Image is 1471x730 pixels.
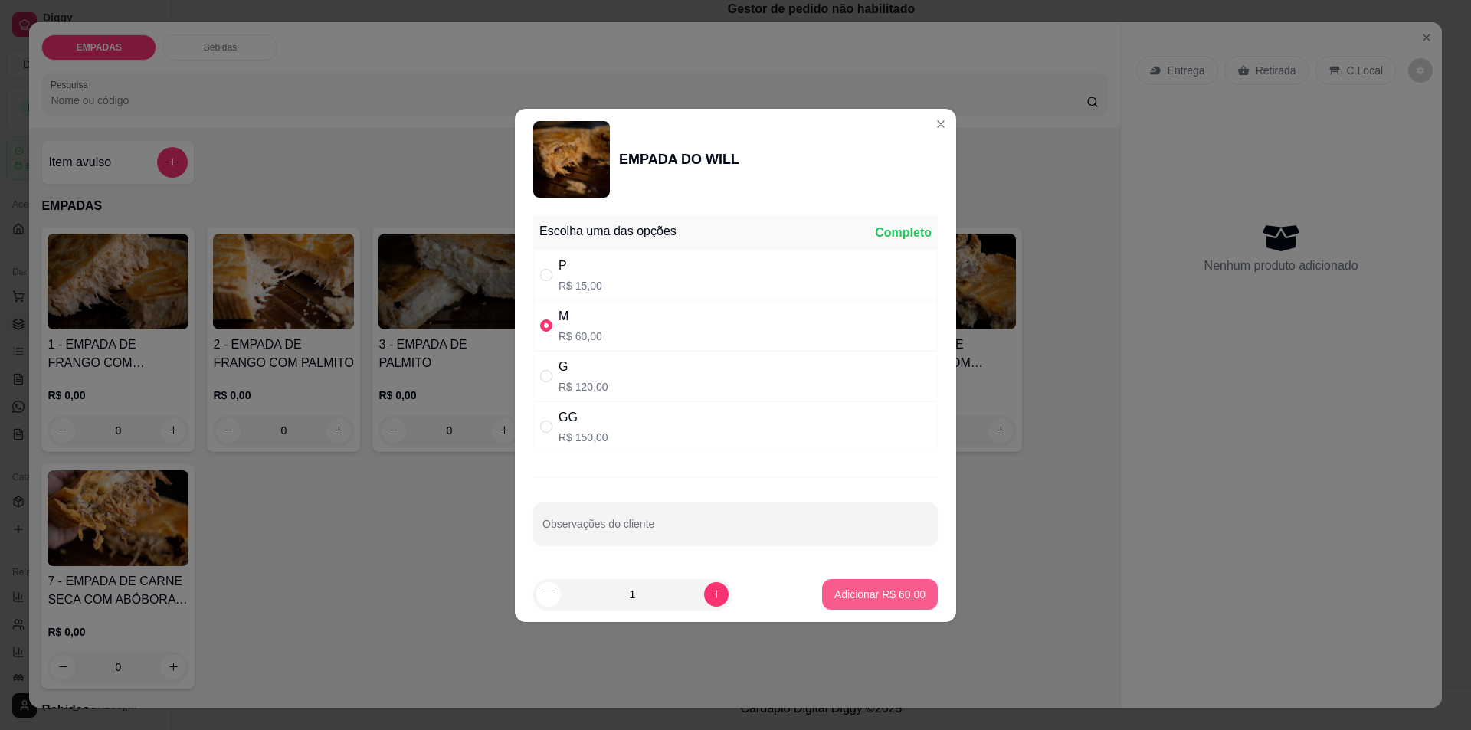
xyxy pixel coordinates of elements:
div: EMPADA DO WILL [619,149,739,170]
button: Close [929,112,953,136]
div: GG [559,408,608,427]
div: P [559,257,602,275]
button: increase-product-quantity [704,582,729,607]
p: R$ 120,00 [559,379,608,394]
button: Adicionar R$ 60,00 [822,579,938,610]
p: Adicionar R$ 60,00 [834,587,926,602]
div: Completo [875,224,932,242]
div: Escolha uma das opções [539,222,677,241]
p: R$ 60,00 [559,329,602,344]
p: R$ 150,00 [559,430,608,445]
div: G [559,358,608,376]
input: Observações do cliente [542,522,929,538]
div: M [559,307,602,326]
button: decrease-product-quantity [536,582,561,607]
img: product-image [533,121,610,198]
p: R$ 15,00 [559,278,602,293]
